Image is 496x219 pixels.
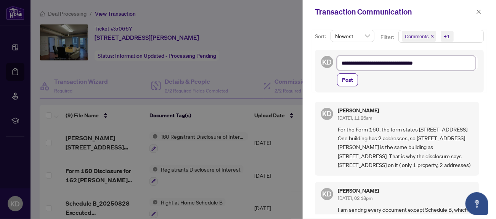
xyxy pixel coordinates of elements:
[444,32,450,40] div: +1
[315,6,474,18] div: Transaction Communication
[323,188,332,199] span: KD
[323,108,332,119] span: KD
[405,32,429,40] span: Comments
[342,74,353,86] span: Post
[430,34,434,38] span: close
[338,188,379,193] h5: [PERSON_NAME]
[323,57,332,67] span: KD
[337,73,358,86] button: Post
[402,31,436,42] span: Comments
[335,30,370,42] span: Newest
[338,115,372,121] span: [DATE], 11:26am
[315,32,327,41] p: Sort:
[338,195,372,201] span: [DATE], 02:18pm
[476,9,482,15] span: close
[338,108,379,113] h5: [PERSON_NAME]
[466,192,488,215] button: Open asap
[338,125,473,170] span: For the Form 160, the form states [STREET_ADDRESS] One building has 2 addresses, so [STREET_ADDRE...
[380,33,395,41] p: Filter:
